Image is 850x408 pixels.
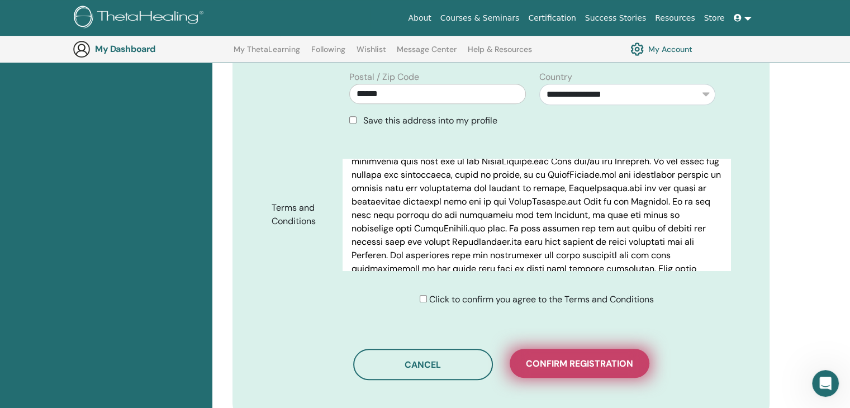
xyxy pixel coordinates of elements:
iframe: Intercom live chat [812,370,839,397]
h3: My Dashboard [95,44,207,54]
img: generic-user-icon.jpg [73,40,91,58]
span: Cancel [405,359,441,371]
a: Following [311,45,345,63]
span: Confirm registration [526,358,633,369]
button: Cancel [353,349,493,380]
a: Resources [650,8,700,29]
a: Help & Resources [468,45,532,63]
label: Country [539,70,572,84]
button: Confirm registration [510,349,649,378]
a: Store [700,8,729,29]
p: Lor ipsum do sitamet cons, adipisci, elitsed doe temporin utlaboreetd magna aliquaen ad minimveni... [352,141,721,355]
label: Terms and Conditions [263,197,343,232]
a: My ThetaLearning [234,45,300,63]
a: Success Stories [581,8,650,29]
a: About [403,8,435,29]
img: cog.svg [630,40,644,59]
span: Save this address into my profile [363,115,497,126]
label: Postal / Zip Code [349,70,419,84]
a: Wishlist [357,45,386,63]
a: Courses & Seminars [436,8,524,29]
a: Certification [524,8,580,29]
span: Click to confirm you agree to the Terms and Conditions [429,293,654,305]
a: My Account [630,40,692,59]
img: logo.png [74,6,207,31]
a: Message Center [397,45,457,63]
